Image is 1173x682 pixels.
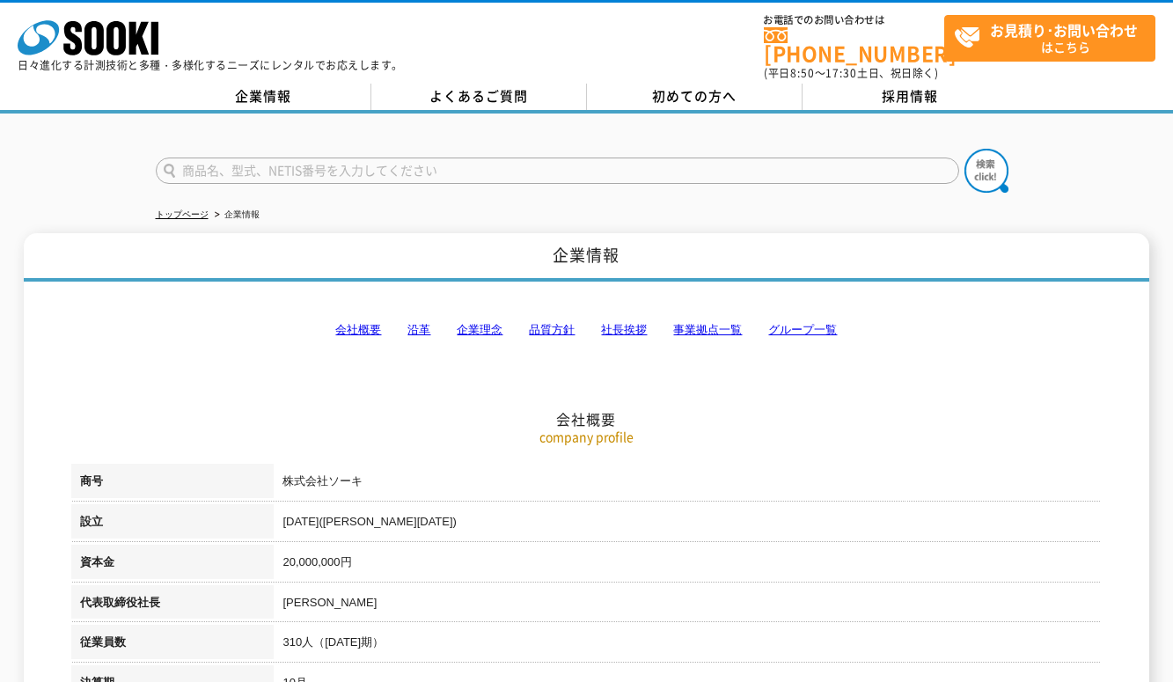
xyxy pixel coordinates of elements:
[529,323,575,336] a: 品質方針
[156,209,209,219] a: トップページ
[652,86,737,106] span: 初めての方へ
[71,464,274,504] th: 商号
[944,15,1155,62] a: お見積り･お問い合わせはこちら
[274,504,1101,545] td: [DATE]([PERSON_NAME][DATE])
[371,84,587,110] a: よくあるご質問
[601,323,647,336] a: 社長挨拶
[335,323,381,336] a: 会社概要
[803,84,1018,110] a: 採用情報
[211,206,260,224] li: 企業情報
[71,625,274,665] th: 従業員数
[764,27,944,63] a: [PHONE_NUMBER]
[71,234,1101,429] h2: 会社概要
[274,585,1101,626] td: [PERSON_NAME]
[156,84,371,110] a: 企業情報
[156,158,959,184] input: 商品名、型式、NETIS番号を入力してください
[990,19,1138,40] strong: お見積り･お問い合わせ
[18,60,403,70] p: 日々進化する計測技術と多種・多様化するニーズにレンタルでお応えします。
[71,585,274,626] th: 代表取締役社長
[964,149,1008,193] img: btn_search.png
[825,65,857,81] span: 17:30
[407,323,430,336] a: 沿革
[274,545,1101,585] td: 20,000,000円
[71,428,1101,446] p: company profile
[274,464,1101,504] td: 株式会社ソーキ
[71,545,274,585] th: 資本金
[764,65,938,81] span: (平日 ～ 土日、祝日除く)
[457,323,502,336] a: 企業理念
[768,323,837,336] a: グループ一覧
[790,65,815,81] span: 8:50
[24,233,1150,282] h1: 企業情報
[954,16,1155,60] span: はこちら
[587,84,803,110] a: 初めての方へ
[764,15,944,26] span: お電話でのお問い合わせは
[673,323,742,336] a: 事業拠点一覧
[274,625,1101,665] td: 310人（[DATE]期）
[71,504,274,545] th: 設立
